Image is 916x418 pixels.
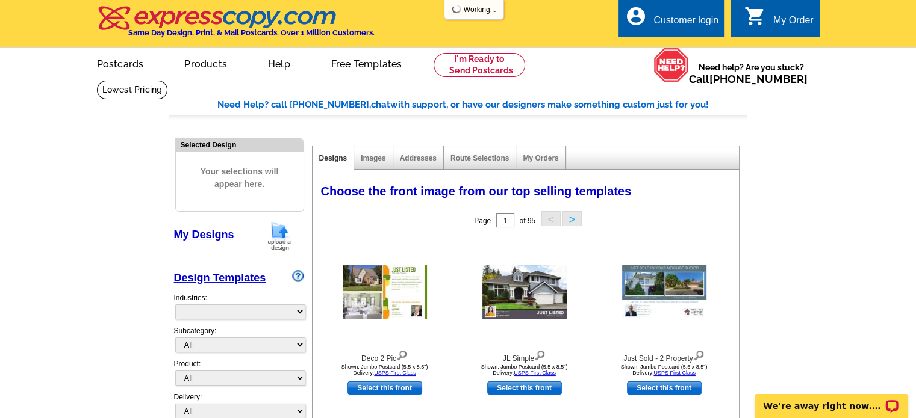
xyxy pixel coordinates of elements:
a: [PHONE_NUMBER] [709,73,808,85]
button: < [541,211,561,226]
img: view design details [693,348,705,361]
a: Addresses [400,154,437,162]
a: My Orders [523,154,558,162]
div: Customer login [653,15,718,32]
img: upload-design [264,221,295,251]
a: USPS First Class [514,370,556,376]
div: Selected Design [176,139,304,150]
h4: Same Day Design, Print, & Mail Postcards. Over 1 Million Customers. [128,28,375,37]
span: Page [474,217,491,225]
img: Deco 2 Pic [343,265,427,319]
div: My Order [773,15,814,32]
i: shopping_cart [744,5,766,27]
iframe: LiveChat chat widget [747,380,916,418]
a: Free Templates [312,49,422,77]
a: use this design [347,381,422,395]
div: Subcategory: [174,325,304,358]
a: Route Selections [450,154,509,162]
img: Just Sold - 2 Property [622,265,706,319]
div: Industries: [174,286,304,325]
a: Postcards [78,49,163,77]
div: Shown: Jumbo Postcard (5.5 x 8.5") Delivery: [458,364,591,376]
div: JL Simple [458,348,591,364]
img: loading... [452,4,461,14]
a: USPS First Class [653,370,696,376]
span: Choose the front image from our top selling templates [321,185,632,198]
span: chat [371,99,390,110]
a: USPS First Class [374,370,416,376]
a: shopping_cart My Order [744,13,814,28]
span: Call [689,73,808,85]
a: account_circle Customer login [625,13,718,28]
img: JL Simple [482,265,567,319]
a: Products [165,49,246,77]
a: Designs [319,154,347,162]
img: design-wizard-help-icon.png [292,270,304,282]
i: account_circle [625,5,646,27]
a: Same Day Design, Print, & Mail Postcards. Over 1 Million Customers. [97,14,375,37]
div: Product: [174,358,304,392]
a: Design Templates [174,272,266,284]
button: > [562,211,582,226]
div: Deco 2 Pic [319,348,451,364]
a: use this design [627,381,702,395]
span: of 95 [519,217,535,225]
img: view design details [534,348,546,361]
div: Need Help? call [PHONE_NUMBER], with support, or have our designers make something custom just fo... [217,98,747,112]
span: Need help? Are you stuck? [689,61,814,85]
div: Shown: Jumbo Postcard (5.5 x 8.5") Delivery: [319,364,451,376]
a: My Designs [174,229,234,241]
img: help [653,48,689,82]
img: view design details [396,348,408,361]
a: use this design [487,381,562,395]
div: Just Sold - 2 Property [598,348,731,364]
div: Shown: Jumbo Postcard (5.5 x 8.5") Delivery: [598,364,731,376]
span: Your selections will appear here. [185,153,294,203]
a: Help [249,49,310,77]
a: Images [361,154,385,162]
